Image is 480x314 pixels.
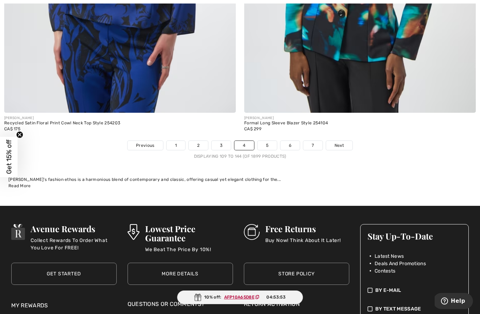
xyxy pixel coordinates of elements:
div: [PERSON_NAME] [244,116,328,121]
span: Contests [375,267,395,275]
a: Return Activation [244,300,349,308]
a: Store Policy [244,263,349,285]
img: Free Returns [244,224,260,240]
div: [PERSON_NAME] [4,116,120,121]
span: CA$ 175 [4,126,20,131]
p: Collect Rewards To Order What You Love For FREE! [31,237,116,251]
a: 7 [303,141,322,150]
a: 6 [280,141,300,150]
span: Next [335,142,344,149]
a: 5 [258,141,277,150]
h3: Stay Up-To-Date [368,231,462,241]
p: Buy Now! Think About It Later! [265,237,341,251]
a: My Rewards [11,302,48,309]
span: Read More [8,183,31,188]
p: We Beat The Price By 10%! [145,246,233,260]
span: Latest News [375,253,404,260]
span: Deals And Promotions [375,260,426,267]
ins: AFP10A65D8E [224,295,254,300]
div: Formal Long Sleeve Blazer Style 254104 [244,121,328,126]
img: check [368,287,372,294]
span: By E-mail [375,287,401,294]
img: Avenue Rewards [11,224,25,240]
a: Next [326,141,352,150]
h3: Avenue Rewards [31,224,116,233]
button: Close teaser [16,131,23,138]
a: 4 [234,141,254,150]
a: 1 [167,141,185,150]
h3: Free Returns [265,224,341,233]
img: Lowest Price Guarantee [128,224,140,240]
a: More Details [128,263,233,285]
div: Recycled Satin Floral Print Cowl Neck Top Style 254203 [4,121,120,126]
img: Gift.svg [194,294,201,301]
div: [PERSON_NAME]'s fashion ethos is a harmonious blend of contemporary and classic, offering casual ... [8,176,472,183]
span: Previous [136,142,154,149]
a: 2 [189,141,208,150]
img: check [368,305,372,313]
iframe: Opens a widget where you can find more information [435,293,473,310]
div: 10% off: [177,290,303,304]
h3: Lowest Price Guarantee [145,224,233,242]
a: 3 [212,141,231,150]
span: 04:53:53 [266,294,285,300]
span: Get 15% off [5,140,13,174]
a: Previous [128,141,163,150]
div: Questions or Comments? [128,300,233,312]
span: CA$ 299 [244,126,261,131]
span: By Text Message [375,305,421,313]
a: Get Started [11,263,117,285]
